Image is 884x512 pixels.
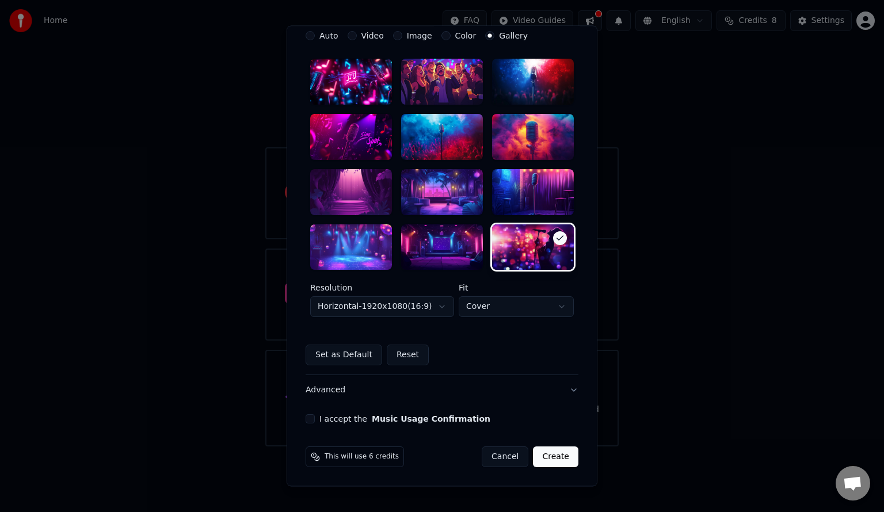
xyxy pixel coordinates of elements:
[455,32,477,40] label: Color
[310,284,454,292] label: Resolution
[387,345,429,366] button: Reset
[499,32,528,40] label: Gallery
[306,345,382,366] button: Set as Default
[319,32,338,40] label: Auto
[372,415,490,423] button: I accept the
[533,447,578,468] button: Create
[306,31,578,375] div: VideoCustomize Karaoke Video: Use Image, Video, or Color
[306,376,578,406] button: Advanced
[482,447,528,468] button: Cancel
[407,32,432,40] label: Image
[319,415,490,423] label: I accept the
[459,284,574,292] label: Fit
[325,453,399,462] span: This will use 6 credits
[361,32,384,40] label: Video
